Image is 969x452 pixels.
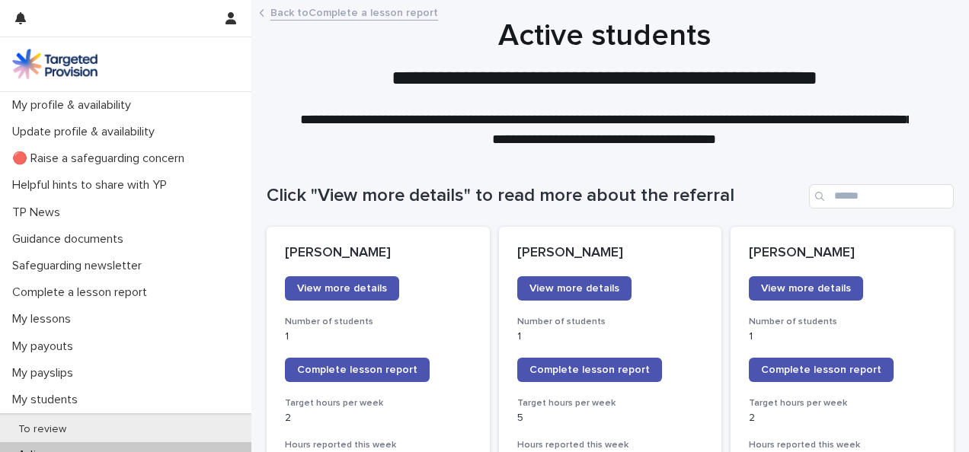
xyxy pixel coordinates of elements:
span: View more details [761,283,851,294]
h3: Hours reported this week [749,439,935,451]
p: Guidance documents [6,232,136,247]
span: Complete lesson report [297,364,417,375]
span: View more details [529,283,619,294]
p: Helpful hints to share with YP [6,178,179,193]
p: Update profile & availability [6,125,167,139]
p: My students [6,393,90,407]
h3: Target hours per week [517,397,704,409]
p: To review [6,423,78,436]
p: Complete a lesson report [6,285,159,300]
span: View more details [297,283,387,294]
h1: Active students [267,18,942,54]
p: [PERSON_NAME] [517,245,704,262]
a: Complete lesson report [285,358,430,382]
a: View more details [517,276,632,301]
img: M5nRWzHhSzIhMunXDL62 [12,49,98,79]
h3: Target hours per week [285,397,472,409]
h3: Number of students [749,316,935,328]
h1: Click "View more details" to read more about the referral [267,185,803,207]
p: 1 [749,330,935,343]
p: My payouts [6,339,85,354]
p: 5 [517,412,704,425]
p: My lessons [6,312,83,326]
h3: Target hours per week [749,397,935,409]
p: My payslips [6,366,85,380]
a: View more details [285,276,399,301]
p: [PERSON_NAME] [749,245,935,262]
h3: Hours reported this week [517,439,704,451]
p: Safeguarding newsletter [6,259,154,273]
a: Complete lesson report [517,358,662,382]
p: 🔴 Raise a safeguarding concern [6,151,197,166]
p: TP News [6,205,72,220]
h3: Number of students [517,316,704,328]
a: Complete lesson report [749,358,894,382]
p: 1 [285,330,472,343]
span: Complete lesson report [529,364,650,375]
p: 2 [749,412,935,425]
span: Complete lesson report [761,364,881,375]
p: 1 [517,330,704,343]
p: My profile & availability [6,98,143,113]
input: Search [809,184,954,208]
a: View more details [749,276,863,301]
p: [PERSON_NAME] [285,245,472,262]
a: Back toComplete a lesson report [270,3,438,21]
h3: Hours reported this week [285,439,472,451]
p: 2 [285,412,472,425]
h3: Number of students [285,316,472,328]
